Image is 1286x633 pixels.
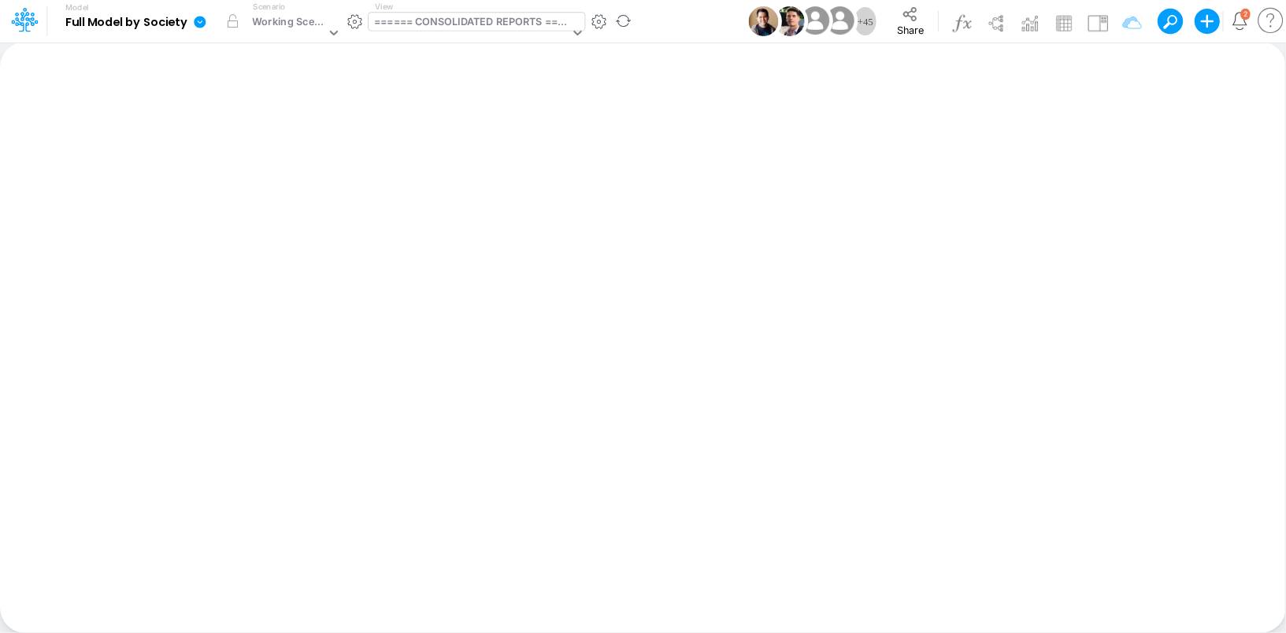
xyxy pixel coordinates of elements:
[775,6,805,36] img: User Image Icon
[65,16,187,30] b: Full Model by Society
[1231,12,1249,30] a: Notifications
[884,2,937,41] button: Share
[253,1,285,13] label: Scenario
[374,14,569,32] div: ====== CONSOLIDATED REPORTS ======
[798,3,833,39] img: User Image Icon
[1243,10,1247,17] div: 2 unread items
[749,6,779,36] img: User Image Icon
[253,14,326,32] div: Working Scenario
[65,3,89,13] label: Model
[822,3,858,39] img: User Image Icon
[375,1,393,13] label: View
[897,24,924,35] span: Share
[858,17,873,27] span: + 45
